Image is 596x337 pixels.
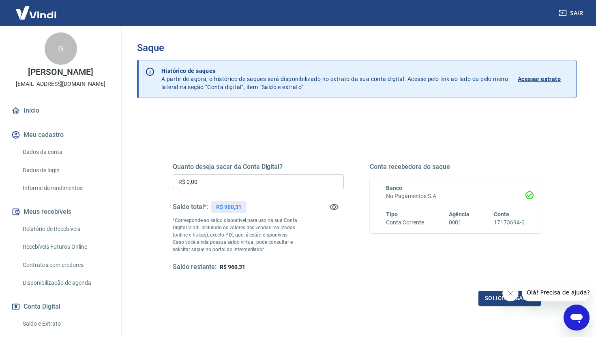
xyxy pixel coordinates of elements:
[19,239,111,255] a: Recebíveis Futuros Online
[19,221,111,237] a: Relatório de Recebíveis
[557,6,586,21] button: Sair
[10,203,111,221] button: Meus recebíveis
[10,102,111,119] a: Início
[19,275,111,291] a: Disponibilização de agenda
[220,264,245,270] span: R$ 960,31
[494,218,525,227] h6: 17173694-0
[19,257,111,273] a: Contratos com credores
[386,211,398,218] span: Tipo
[10,0,62,25] img: Vindi
[161,67,508,91] p: A partir de agora, o histórico de saques será disponibilizado no extrato da sua conta digital. Ac...
[161,67,508,75] p: Histórico de saques
[173,217,301,253] p: *Corresponde ao saldo disponível para uso na sua Conta Digital Vindi. Incluindo os valores das ve...
[19,316,111,332] a: Saldo e Extrato
[10,298,111,316] button: Conta Digital
[386,185,402,191] span: Banco
[370,163,541,171] h5: Conta recebedora do saque
[478,291,541,306] button: Solicitar saque
[173,203,208,211] h5: Saldo total*:
[502,285,519,301] iframe: Fechar mensagem
[5,6,68,12] span: Olá! Precisa de ajuda?
[137,42,577,53] h3: Saque
[518,75,561,83] p: Acessar extrato
[19,144,111,160] a: Dados da conta
[522,284,590,301] iframe: Mensagem da empresa
[173,263,217,271] h5: Saldo restante:
[45,32,77,65] div: G
[19,180,111,196] a: Informe de rendimentos
[10,126,111,144] button: Meu cadastro
[28,68,93,77] p: [PERSON_NAME]
[386,192,525,200] h6: Nu Pagamentos S.A.
[173,163,344,171] h5: Quanto deseja sacar da Conta Digital?
[449,211,470,218] span: Agência
[564,305,590,331] iframe: Botão para abrir a janela de mensagens
[216,203,242,211] p: R$ 960,31
[449,218,470,227] h6: 0001
[16,80,105,88] p: [EMAIL_ADDRESS][DOMAIN_NAME]
[386,218,424,227] h6: Conta Corrente
[494,211,509,218] span: Conta
[19,162,111,179] a: Dados de login
[518,67,570,91] a: Acessar extrato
